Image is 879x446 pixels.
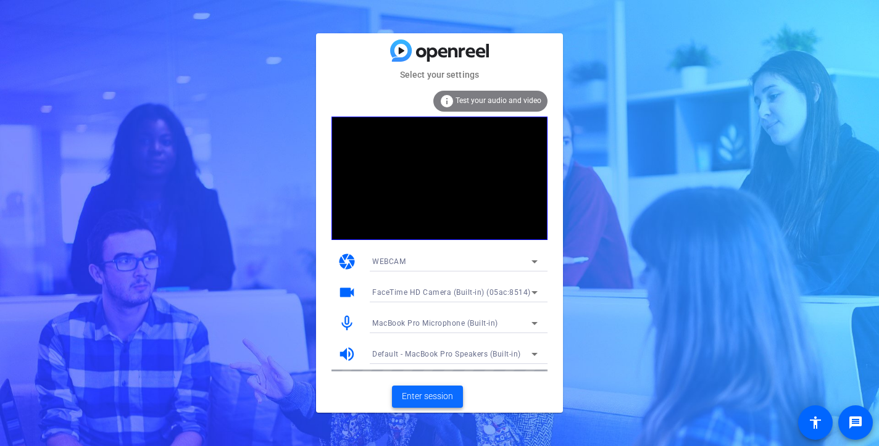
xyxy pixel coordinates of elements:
mat-icon: info [439,94,454,109]
mat-icon: videocam [338,283,356,302]
span: Enter session [402,390,453,403]
span: FaceTime HD Camera (Built-in) (05ac:8514) [372,288,531,297]
button: Enter session [392,386,463,408]
mat-icon: volume_up [338,345,356,363]
mat-icon: mic_none [338,314,356,332]
span: Default - MacBook Pro Speakers (Built-in) [372,350,521,358]
mat-icon: accessibility [808,415,823,430]
span: MacBook Pro Microphone (Built-in) [372,319,498,328]
mat-icon: camera [338,252,356,271]
mat-card-subtitle: Select your settings [316,68,563,81]
mat-icon: message [848,415,863,430]
span: Test your audio and video [456,96,541,105]
span: WEBCAM [372,257,406,266]
img: blue-gradient.svg [390,39,489,61]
